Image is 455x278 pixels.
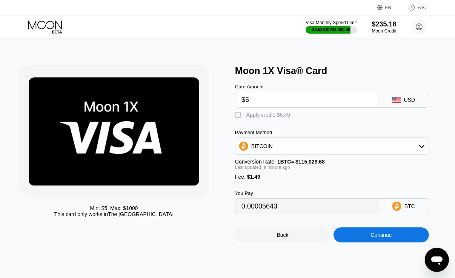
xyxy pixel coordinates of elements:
div: EN [385,5,392,10]
div: Back [277,232,289,238]
div: Continue [334,227,429,242]
div: Moon 1X Visa® Card [235,65,443,76]
span: 1 BTC ≈ $115,029.68 [277,159,325,165]
div: Card Amount [235,84,378,90]
span: $1.49 [247,174,260,180]
div: BTC [404,203,415,209]
div: Last updated: a minute ago [235,165,429,170]
div: Continue [371,232,392,238]
div: EN [377,4,400,11]
div: Fee : [235,174,429,180]
div:  [235,111,243,119]
div: $3,526.60 / $4,000.00 [312,27,350,32]
div: Back [235,227,330,242]
div: BITCOIN [251,143,273,149]
div: BITCOIN [235,139,429,154]
div: FAQ [400,4,427,11]
div: Apply credit: $6.49 [246,112,290,118]
div: Visa Monthly Spend Limit$3,526.60/$4,000.00 [306,20,357,34]
div: Payment Method [235,130,429,135]
div: Visa Monthly Spend Limit [306,20,357,25]
div: You Pay [235,190,378,196]
div: USD [404,97,415,103]
div: Conversion Rate: [235,159,429,165]
div: This card only works in The [GEOGRAPHIC_DATA] [54,211,174,217]
div: $235.18Moon Credit [372,20,397,34]
div: $235.18 [372,20,397,28]
input: $0.00 [241,92,372,107]
iframe: Button to launch messaging window [425,248,449,272]
div: FAQ [418,5,427,10]
div: Min: $ 5 , Max: $ 1000 [90,205,138,211]
div: Moon Credit [372,28,397,34]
